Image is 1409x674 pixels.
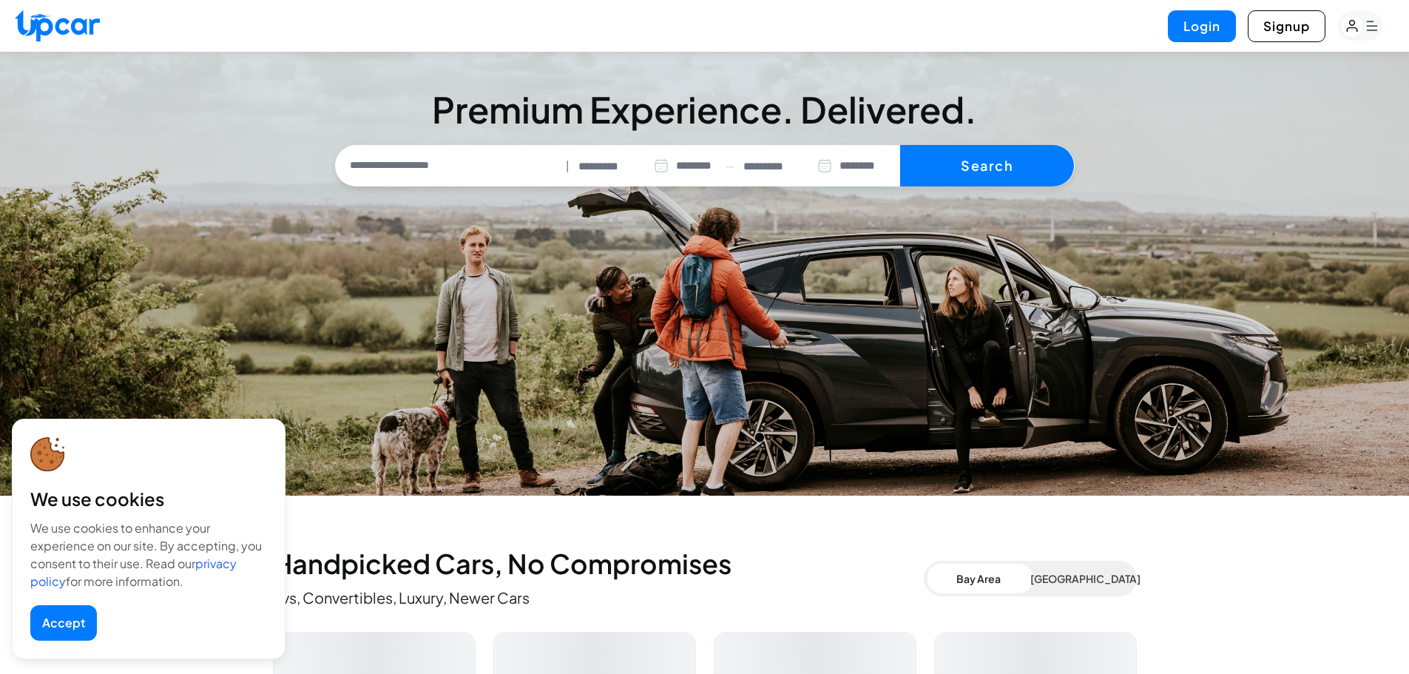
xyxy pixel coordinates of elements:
h2: Handpicked Cars, No Compromises [273,549,924,579]
p: Evs, Convertibles, Luxury, Newer Cars [273,587,924,608]
h3: Premium Experience. Delivered. [335,92,1075,127]
button: Search [900,145,1074,186]
button: [GEOGRAPHIC_DATA] [1030,564,1134,593]
button: Login [1168,10,1236,42]
img: cookie-icon.svg [30,437,65,472]
div: We use cookies to enhance your experience on our site. By accepting, you consent to their use. Re... [30,519,267,590]
button: Accept [30,605,97,641]
button: Signup [1248,10,1325,42]
span: — [725,158,734,175]
button: Bay Area [927,564,1030,593]
span: | [566,158,570,175]
div: We use cookies [30,487,267,510]
img: Upcar Logo [15,10,100,41]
